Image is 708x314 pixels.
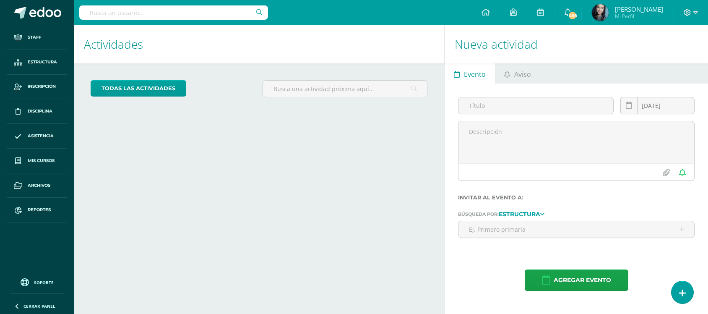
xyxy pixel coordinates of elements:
span: Búsqueda por: [458,211,499,217]
span: Estructura [28,59,57,65]
a: Evento [445,63,495,84]
label: Invitar al evento a: [458,194,695,201]
span: Mi Perfil [615,13,663,20]
span: Reportes [28,207,51,213]
button: Agregar evento [525,270,628,291]
a: Mis cursos [7,149,67,173]
input: Ej. Primero primaria [458,221,694,238]
span: Evento [464,64,486,84]
a: Reportes [7,198,67,222]
span: [PERSON_NAME] [615,5,663,13]
span: Staff [28,34,41,41]
span: Agregar evento [554,270,611,290]
input: Busca un usuario... [79,5,268,20]
a: Estructura [499,211,544,217]
input: Título [458,97,613,114]
span: Mis cursos [28,157,55,164]
span: Cerrar panel [23,303,55,309]
a: Inscripción [7,75,67,99]
a: Asistencia [7,124,67,149]
a: Aviso [495,63,540,84]
span: 468 [568,11,577,20]
input: Fecha de entrega [621,97,694,114]
span: Aviso [514,64,531,84]
span: Disciplina [28,108,52,115]
span: Asistencia [28,133,54,139]
a: Staff [7,25,67,50]
a: todas las Actividades [91,80,186,97]
span: Archivos [28,182,50,189]
span: Inscripción [28,83,56,90]
input: Busca una actividad próxima aquí... [263,81,427,97]
img: 775886bf149f59632f5d85e739ecf2a2.png [592,4,609,21]
strong: Estructura [499,210,540,218]
a: Soporte [10,276,64,288]
a: Archivos [7,173,67,198]
h1: Nueva actividad [455,25,698,63]
span: Soporte [34,280,54,285]
a: Estructura [7,50,67,75]
a: Disciplina [7,99,67,124]
h1: Actividades [84,25,434,63]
